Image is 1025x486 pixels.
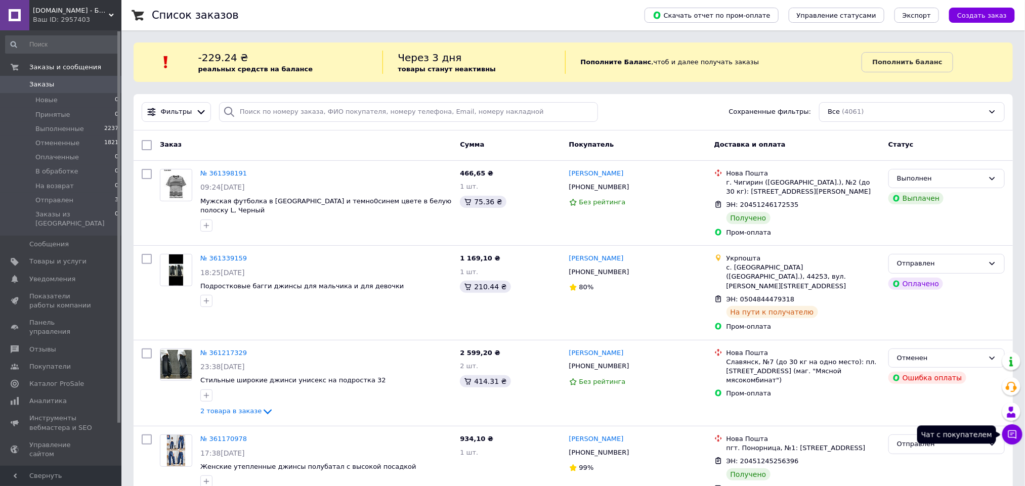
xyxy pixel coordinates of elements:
a: Фото товару [160,348,192,381]
img: Фото товару [164,169,188,201]
span: Фильтры [161,107,192,117]
span: Покупатель [569,141,614,148]
div: [PHONE_NUMBER] [567,446,631,459]
div: На пути к получателю [727,306,818,318]
div: Выплачен [888,192,944,204]
div: Чат с покупателем [917,426,996,444]
div: Укрпошта [727,254,880,263]
span: Аналитика [29,396,67,406]
span: 2 товара в заказе [200,408,262,415]
span: 934,10 ₴ [460,435,493,443]
button: Управление статусами [789,8,884,23]
span: 0 [115,167,118,176]
a: № 361339159 [200,254,247,262]
span: ЭН: 20451246172535 [727,201,799,208]
span: 80% [579,283,594,291]
div: Пром-оплата [727,322,880,331]
div: Ошибка оплаты [888,372,966,384]
a: № 361170978 [200,435,247,443]
a: Фото товару [160,169,192,201]
span: Управление статусами [797,12,876,19]
span: 1 шт. [460,183,478,190]
span: Товары и услуги [29,257,87,266]
span: 1 шт. [460,268,478,276]
a: Подростковые багги джинсы для мальчика и для девочки [200,282,404,290]
span: 1 169,10 ₴ [460,254,500,262]
b: товары станут неактивны [398,65,496,73]
div: [PHONE_NUMBER] [567,181,631,194]
span: Уведомления [29,275,75,284]
span: Принятые [35,110,70,119]
div: 414.31 ₴ [460,375,510,387]
span: Заказы и сообщения [29,63,101,72]
input: Поиск по номеру заказа, ФИО покупателя, номеру телефона, Email, номеру накладной [219,102,598,122]
span: Новые [35,96,58,105]
a: № 361217329 [200,349,247,357]
button: Экспорт [894,8,939,23]
a: Пополнить баланс [862,52,953,72]
span: Создать заказ [957,12,1007,19]
div: [PHONE_NUMBER] [567,266,631,279]
a: [PERSON_NAME] [569,169,624,179]
div: Нова Пошта [727,348,880,358]
span: Управление сайтом [29,440,94,459]
a: [PERSON_NAME] [569,434,624,444]
span: 2237 [104,124,118,134]
div: г. Чигирин ([GEOGRAPHIC_DATA].), №2 (до 30 кг): [STREET_ADDRESS][PERSON_NAME] [727,178,880,196]
span: 99% [579,464,594,471]
span: На возврат [35,182,74,191]
button: Создать заказ [949,8,1015,23]
a: 2 товара в заказе [200,407,274,415]
span: 1821 [104,139,118,148]
span: Панель управления [29,318,94,336]
b: Пополнить баланс [872,58,942,66]
button: Скачать отчет по пром-оплате [645,8,779,23]
a: Создать заказ [939,11,1015,19]
button: Чат с покупателем [1002,424,1022,445]
a: Женские утепленные джинсы полубатал с высокой посадкой [200,463,416,470]
a: [PERSON_NAME] [569,348,624,358]
img: Фото товару [167,435,185,466]
span: OPTFOR.COM.UA - Будь первым вместе с нами! [33,6,109,15]
img: Фото товару [160,350,192,379]
span: ЭН: 0504844479318 [727,295,795,303]
div: 75.36 ₴ [460,196,506,208]
b: реальных средств на балансе [198,65,313,73]
div: Выполнен [897,173,984,184]
span: Без рейтинга [579,378,626,385]
span: Заказы из [GEOGRAPHIC_DATA] [35,210,115,228]
span: 23:38[DATE] [200,363,245,371]
div: пгт. Понорница, №1: [STREET_ADDRESS] [727,444,880,453]
span: Все [828,107,840,117]
a: Фото товару [160,434,192,467]
span: Отправлен [35,196,73,205]
span: Выполненные [35,124,84,134]
span: Отмененные [35,139,79,148]
a: Стильные широкие джинси унисекс на подростка 32 [200,376,386,384]
div: 210.44 ₴ [460,281,510,293]
div: Пром-оплата [727,389,880,398]
div: Получено [727,212,771,224]
span: В обработке [35,167,78,176]
a: Мужская футболка в [GEOGRAPHIC_DATA] и темно0синем цвете в белую полоску L, Черный [200,197,451,214]
span: 2 шт. [460,362,478,370]
img: Фото товару [169,254,184,286]
div: Нова Пошта [727,434,880,444]
span: 18:25[DATE] [200,269,245,277]
span: 0 [115,153,118,162]
span: 09:24[DATE] [200,183,245,191]
div: Отправлен [897,258,984,269]
span: Показатели работы компании [29,292,94,310]
a: Фото товару [160,254,192,286]
span: Без рейтинга [579,198,626,206]
span: 0 [115,210,118,228]
div: Отменен [897,353,984,364]
span: 17:38[DATE] [200,449,245,457]
span: Покупатели [29,362,71,371]
div: Славянск, №7 (до 30 кг на одно место): пл. [STREET_ADDRESS] (маг. "Мясной мясокомбинат") [727,358,880,385]
span: Инструменты вебмастера и SEO [29,414,94,432]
